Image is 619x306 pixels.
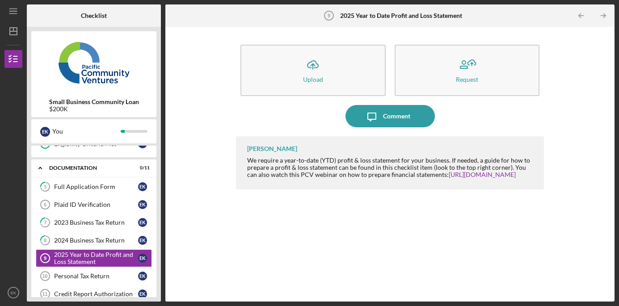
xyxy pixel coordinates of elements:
div: E K [138,200,147,209]
div: Documentation [49,165,127,171]
div: Request [456,76,478,83]
div: Full Application Form [54,183,138,190]
a: 82024 Business Tax ReturnEK [36,231,152,249]
div: E K [138,218,147,227]
a: 92025 Year to Date Profit and Loss StatementEK [36,249,152,267]
a: 11Credit Report AuthorizationEK [36,285,152,303]
b: Small Business Community Loan [49,98,139,105]
button: EK [4,284,22,302]
tspan: 7 [44,220,47,226]
button: Request [395,45,540,96]
tspan: 11 [42,291,47,297]
tspan: 8 [44,238,46,243]
a: [URL][DOMAIN_NAME] [449,171,516,178]
div: Personal Tax Return [54,272,138,280]
div: 2024 Business Tax Return [54,237,138,244]
div: Plaid ID Verification [54,201,138,208]
a: 6Plaid ID VerificationEK [36,196,152,214]
div: We require a year-to-date (YTD) profit & loss statement for your business. If needed, a guide for... [247,157,535,178]
div: E K [138,236,147,245]
tspan: 6 [44,202,46,207]
button: Comment [345,105,435,127]
a: 72023 Business Tax ReturnEK [36,214,152,231]
div: $200K [49,105,139,113]
b: Checklist [81,12,107,19]
a: Eligibility Criteria MetEK [36,135,152,153]
div: You [52,124,121,139]
b: 2025 Year to Date Profit and Loss Statement [340,12,462,19]
div: E K [138,289,147,298]
tspan: 9 [328,13,330,18]
tspan: 5 [44,184,46,190]
tspan: 9 [44,256,46,261]
div: 0 / 11 [134,165,150,171]
div: E K [138,254,147,263]
text: EK [11,290,17,295]
div: 2025 Year to Date Profit and Loss Statement [54,251,138,265]
a: 5Full Application FormEK [36,178,152,196]
img: Product logo [31,36,156,89]
div: Upload [303,76,323,83]
button: Upload [240,45,386,96]
div: E K [40,127,50,137]
tspan: 10 [42,273,47,279]
div: Credit Report Authorization [54,290,138,298]
div: [PERSON_NAME] [247,145,297,152]
div: 2023 Business Tax Return [54,219,138,226]
div: Comment [383,105,410,127]
a: 10Personal Tax ReturnEK [36,267,152,285]
div: E K [138,272,147,281]
div: E K [138,182,147,191]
